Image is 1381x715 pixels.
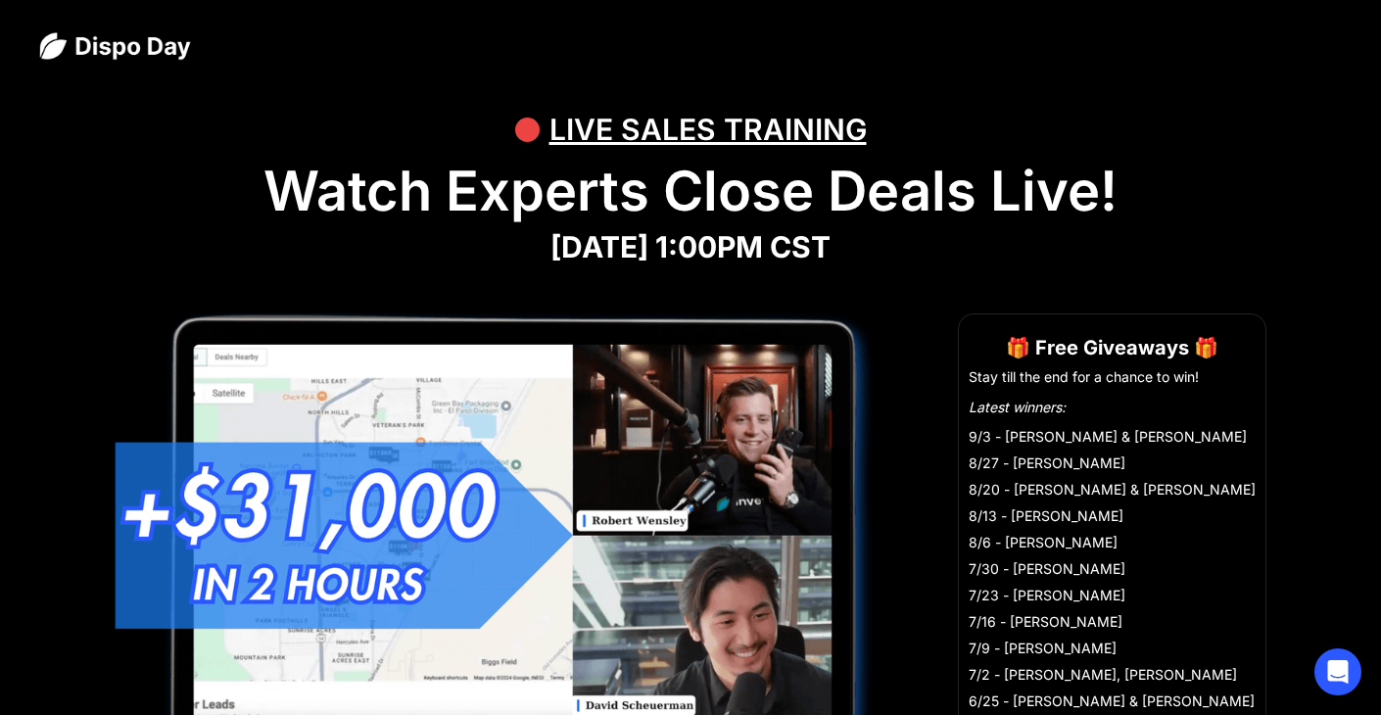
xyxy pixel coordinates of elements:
strong: 🎁 Free Giveaways 🎁 [1006,336,1218,359]
div: Open Intercom Messenger [1314,648,1361,695]
strong: [DATE] 1:00PM CST [550,229,831,264]
h1: Watch Experts Close Deals Live! [39,159,1342,224]
li: Stay till the end for a chance to win! [969,367,1256,387]
div: LIVE SALES TRAINING [549,100,867,159]
em: Latest winners: [969,399,1066,415]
